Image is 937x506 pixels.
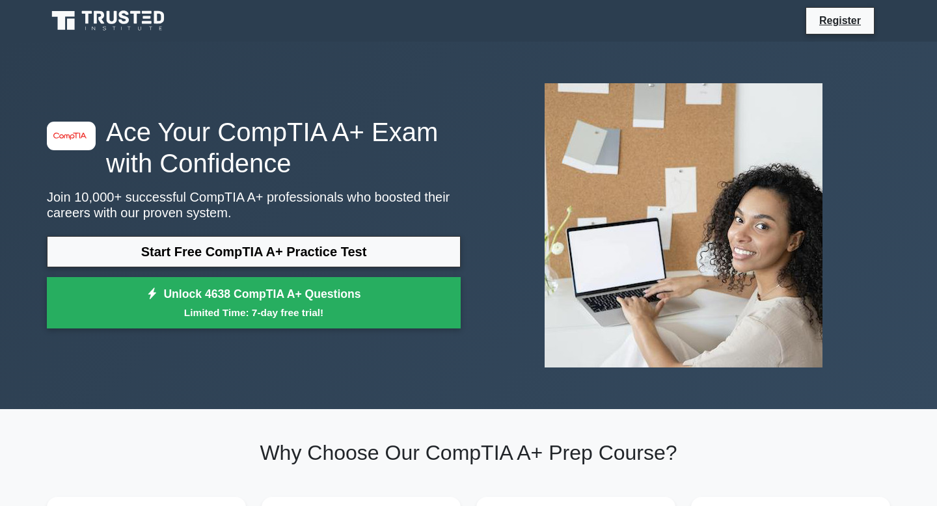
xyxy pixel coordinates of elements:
[47,440,890,465] h2: Why Choose Our CompTIA A+ Prep Course?
[811,12,869,29] a: Register
[47,189,461,220] p: Join 10,000+ successful CompTIA A+ professionals who boosted their careers with our proven system.
[47,277,461,329] a: Unlock 4638 CompTIA A+ QuestionsLimited Time: 7-day free trial!
[47,236,461,267] a: Start Free CompTIA A+ Practice Test
[63,305,444,320] small: Limited Time: 7-day free trial!
[47,116,461,179] h1: Ace Your CompTIA A+ Exam with Confidence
